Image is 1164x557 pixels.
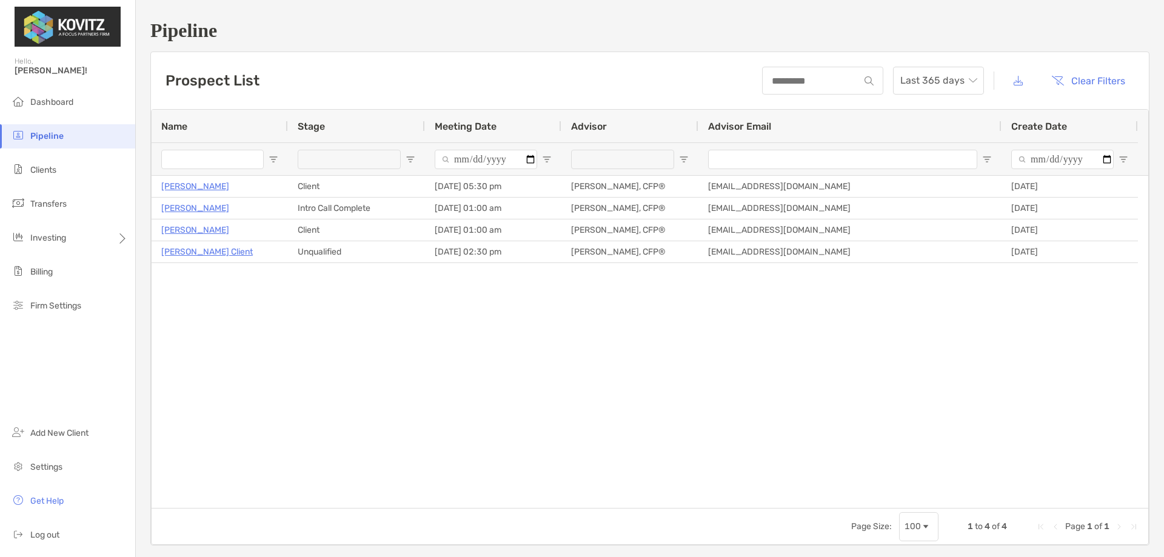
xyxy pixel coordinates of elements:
span: Get Help [30,496,64,506]
div: Last Page [1129,522,1139,532]
div: [EMAIL_ADDRESS][DOMAIN_NAME] [698,198,1002,219]
div: Page Size [899,512,938,541]
span: 1 [1104,521,1109,532]
img: settings icon [11,459,25,473]
input: Meeting Date Filter Input [435,150,537,169]
span: [PERSON_NAME]! [15,65,128,76]
div: Client [288,219,425,241]
img: pipeline icon [11,128,25,142]
span: of [992,521,1000,532]
button: Open Filter Menu [982,155,992,164]
div: [EMAIL_ADDRESS][DOMAIN_NAME] [698,219,1002,241]
span: Transfers [30,199,67,209]
input: Advisor Email Filter Input [708,150,977,169]
span: Log out [30,530,59,540]
div: Client [288,176,425,197]
span: 1 [968,521,973,532]
span: of [1094,521,1102,532]
span: Stage [298,121,325,132]
span: Create Date [1011,121,1067,132]
div: Next Page [1114,522,1124,532]
input: Name Filter Input [161,150,264,169]
button: Open Filter Menu [542,155,552,164]
span: Investing [30,233,66,243]
a: [PERSON_NAME] [161,222,229,238]
span: Billing [30,267,53,277]
span: Page [1065,521,1085,532]
span: Settings [30,462,62,472]
div: [EMAIL_ADDRESS][DOMAIN_NAME] [698,176,1002,197]
div: Page Size: [851,521,892,532]
button: Open Filter Menu [406,155,415,164]
div: [EMAIL_ADDRESS][DOMAIN_NAME] [698,241,1002,262]
div: [DATE] 05:30 pm [425,176,561,197]
span: Last 365 days [900,67,977,94]
span: Meeting Date [435,121,497,132]
span: 4 [985,521,990,532]
div: [DATE] 02:30 pm [425,241,561,262]
div: [DATE] [1002,176,1138,197]
img: firm-settings icon [11,298,25,312]
button: Open Filter Menu [269,155,278,164]
img: logout icon [11,527,25,541]
span: Name [161,121,187,132]
img: clients icon [11,162,25,176]
span: Firm Settings [30,301,81,311]
img: Zoe Logo [15,5,121,48]
img: dashboard icon [11,94,25,108]
div: [DATE] 01:00 am [425,219,561,241]
img: add_new_client icon [11,425,25,439]
div: [PERSON_NAME], CFP® [561,176,698,197]
span: 4 [1002,521,1007,532]
div: Previous Page [1051,522,1060,532]
button: Open Filter Menu [1119,155,1128,164]
a: [PERSON_NAME] [161,179,229,194]
span: Advisor [571,121,607,132]
div: Intro Call Complete [288,198,425,219]
a: [PERSON_NAME] [161,201,229,216]
div: [DATE] [1002,241,1138,262]
div: [DATE] [1002,219,1138,241]
div: [PERSON_NAME], CFP® [561,198,698,219]
span: Advisor Email [708,121,771,132]
button: Open Filter Menu [679,155,689,164]
img: investing icon [11,230,25,244]
span: Clients [30,165,56,175]
input: Create Date Filter Input [1011,150,1114,169]
div: [PERSON_NAME], CFP® [561,219,698,241]
div: [DATE] 01:00 am [425,198,561,219]
span: Add New Client [30,428,89,438]
img: input icon [865,76,874,85]
span: 1 [1087,521,1092,532]
button: Clear Filters [1042,67,1134,94]
div: [PERSON_NAME], CFP® [561,241,698,262]
img: transfers icon [11,196,25,210]
div: Unqualified [288,241,425,262]
div: First Page [1036,522,1046,532]
a: [PERSON_NAME] Client [161,244,253,259]
h1: Pipeline [150,19,1149,42]
span: to [975,521,983,532]
img: billing icon [11,264,25,278]
span: Dashboard [30,97,73,107]
div: 100 [905,521,921,532]
div: [DATE] [1002,198,1138,219]
h3: Prospect List [166,72,259,89]
img: get-help icon [11,493,25,507]
span: Pipeline [30,131,64,141]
